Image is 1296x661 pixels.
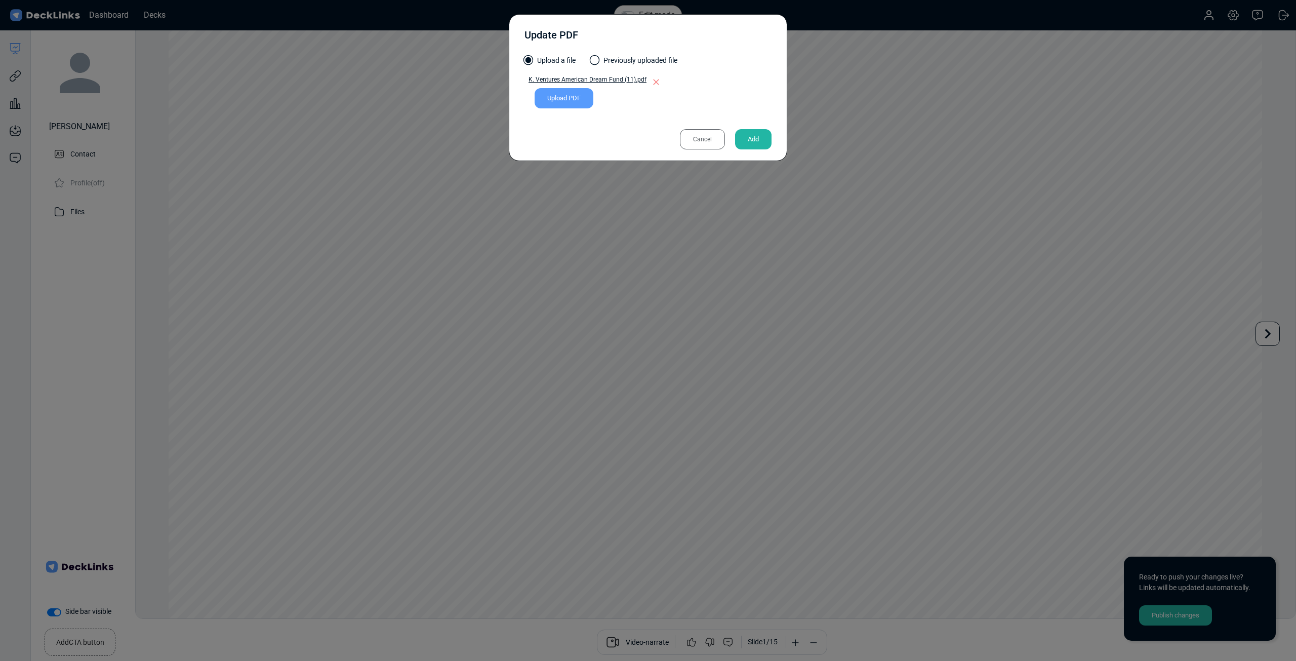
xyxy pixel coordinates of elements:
div: Add [735,129,772,149]
div: Upload PDF [535,88,593,108]
a: K. Ventures American Dream Fund (11).pdf [524,75,646,88]
label: Upload a file [524,55,576,71]
div: Update PDF [524,27,578,48]
label: Previously uploaded file [591,55,677,71]
div: Cancel [680,129,725,149]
